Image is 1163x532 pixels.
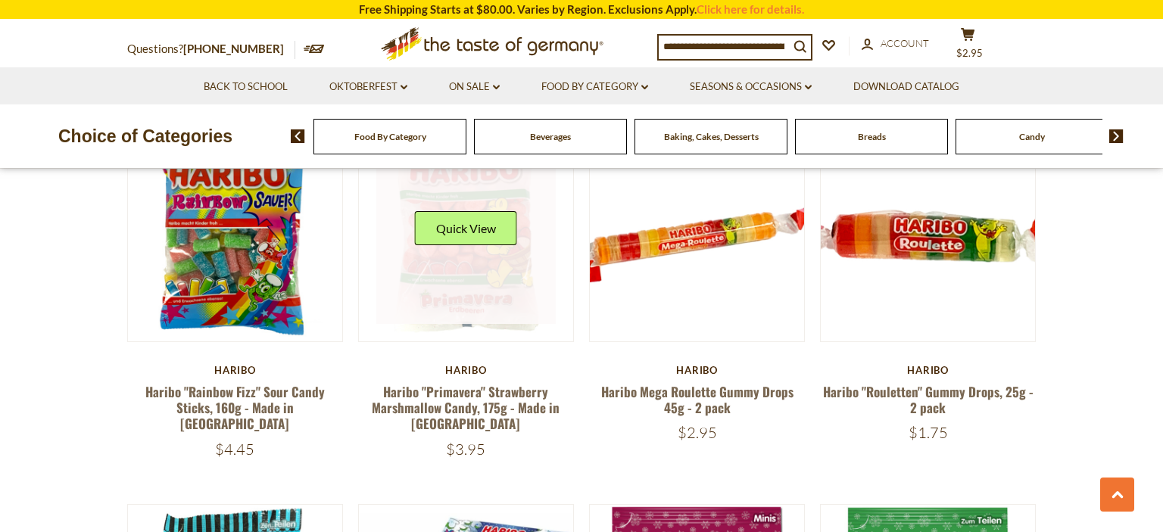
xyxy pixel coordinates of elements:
a: Haribo "Primavera" Strawberry Marshmallow Candy, 175g - Made in [GEOGRAPHIC_DATA] [372,382,560,434]
span: $4.45 [215,440,254,459]
a: Download Catalog [853,79,959,95]
a: Breads [858,131,886,142]
img: Haribo [590,127,804,341]
a: Click here for details. [697,2,804,16]
span: $2.95 [678,423,717,442]
a: Food By Category [354,131,426,142]
a: Haribo "Rainbow Fizz" Sour Candy Sticks, 160g - Made in [GEOGRAPHIC_DATA] [145,382,325,434]
div: Haribo [820,364,1036,376]
span: $2.95 [956,47,983,59]
img: Haribo [128,127,342,341]
span: Account [881,37,929,49]
a: [PHONE_NUMBER] [183,42,284,55]
a: Food By Category [541,79,648,95]
a: Oktoberfest [329,79,407,95]
span: $3.95 [446,440,485,459]
img: Haribo [359,127,573,341]
a: Haribo "Rouletten" Gummy Drops, 25g - 2 pack [823,382,1034,417]
button: Quick View [415,211,517,245]
a: Beverages [530,131,571,142]
span: $1.75 [909,423,948,442]
div: Haribo [127,364,343,376]
div: Haribo [358,364,574,376]
a: On Sale [449,79,500,95]
button: $2.95 [945,27,990,65]
img: previous arrow [291,129,305,143]
a: Candy [1019,131,1045,142]
img: next arrow [1109,129,1124,143]
a: Seasons & Occasions [690,79,812,95]
img: Haribo [821,127,1035,341]
div: Haribo [589,364,805,376]
a: Account [862,36,929,52]
a: Back to School [204,79,288,95]
a: Haribo Mega Roulette Gummy Drops 45g - 2 pack [601,382,794,417]
a: Baking, Cakes, Desserts [664,131,759,142]
p: Questions? [127,39,295,59]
